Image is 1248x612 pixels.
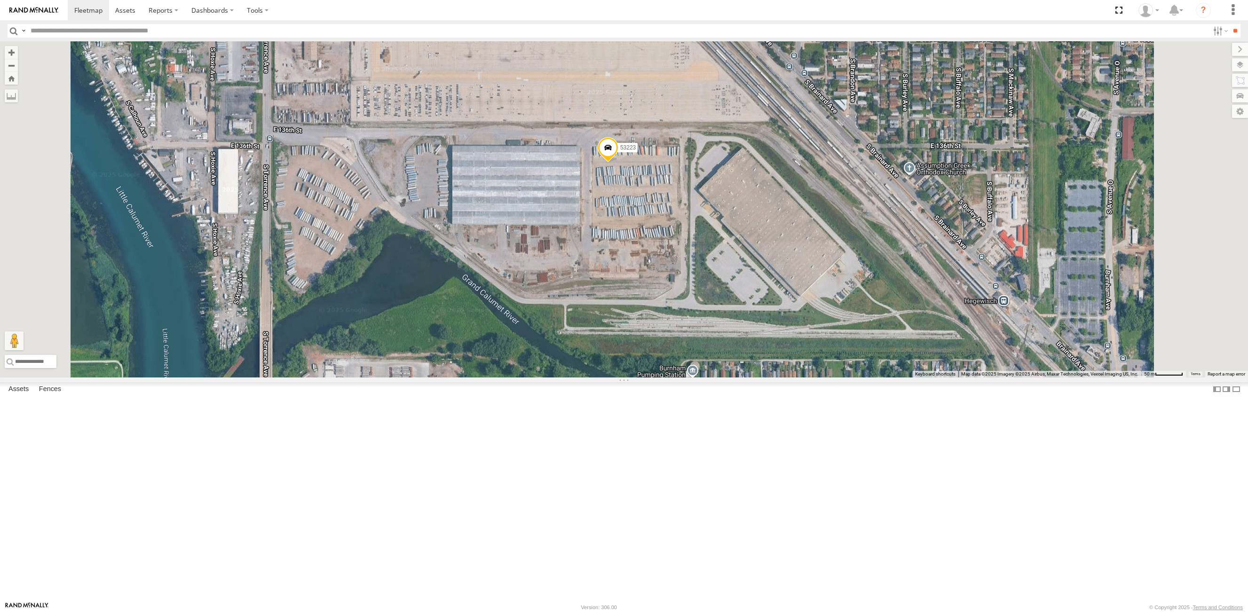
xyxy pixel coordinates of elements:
button: Keyboard shortcuts [915,371,956,377]
label: Hide Summary Table [1232,382,1241,396]
span: 53223 [620,144,636,151]
div: Miky Transport [1135,3,1162,17]
button: Drag Pegman onto the map to open Street View [5,331,24,350]
i: ? [1196,3,1211,18]
a: Report a map error [1208,371,1245,377]
div: Version: 306.00 [581,604,617,610]
button: Zoom in [5,46,18,59]
label: Search Query [20,24,27,38]
div: © Copyright 2025 - [1149,604,1243,610]
label: Measure [5,89,18,102]
label: Assets [4,383,33,396]
span: 50 m [1144,371,1155,377]
a: Terms (opens in new tab) [1191,372,1201,376]
label: Map Settings [1232,105,1248,118]
a: Terms and Conditions [1193,604,1243,610]
label: Dock Summary Table to the Left [1212,382,1222,396]
a: Visit our Website [5,603,48,612]
button: Zoom Home [5,72,18,85]
label: Fences [34,383,66,396]
button: Zoom out [5,59,18,72]
label: Search Filter Options [1209,24,1230,38]
label: Dock Summary Table to the Right [1222,382,1231,396]
img: rand-logo.svg [9,7,58,14]
span: Map data ©2025 Imagery ©2025 Airbus, Maxar Technologies, Vexcel Imaging US, Inc. [961,371,1138,377]
button: Map Scale: 50 m per 56 pixels [1141,371,1186,377]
